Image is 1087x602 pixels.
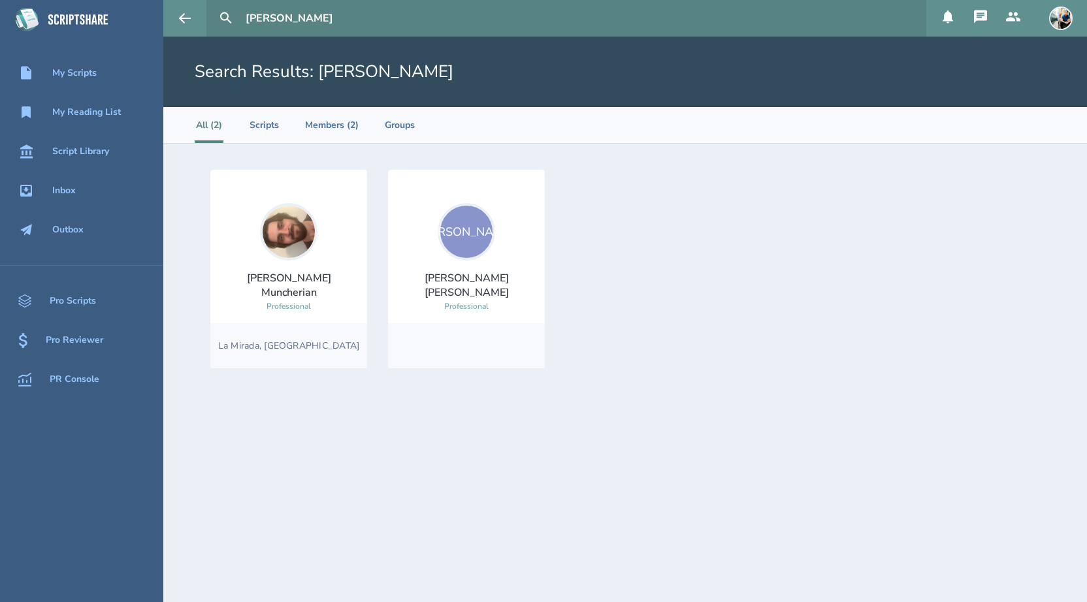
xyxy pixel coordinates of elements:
div: Professional [267,300,311,313]
div: Pro Scripts [50,296,96,306]
li: Members (2) [305,107,359,143]
div: Inbox [52,185,76,196]
img: user_1673573717-crop.jpg [1049,7,1073,30]
div: My Reading List [52,107,121,118]
div: Professional [444,300,489,313]
div: My Scripts [52,68,97,78]
div: [PERSON_NAME] [PERSON_NAME] [398,271,534,300]
a: [PERSON_NAME] MuncherianProfessional [221,203,357,313]
li: Scripts [250,107,279,143]
img: user_1687802677-crop.jpg [260,203,317,261]
li: Groups [385,107,415,143]
div: Script Library [52,146,109,157]
div: [PERSON_NAME] [438,203,495,261]
div: La Mirada, [GEOGRAPHIC_DATA] [210,323,367,368]
div: PR Console [50,374,99,385]
a: [PERSON_NAME][PERSON_NAME] [PERSON_NAME]Professional [398,203,534,313]
div: Pro Reviewer [46,335,103,345]
h1: Search Results : [PERSON_NAME] [195,60,453,84]
div: Outbox [52,225,84,235]
div: [PERSON_NAME] Muncherian [221,271,357,300]
li: All (2) [195,107,223,143]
